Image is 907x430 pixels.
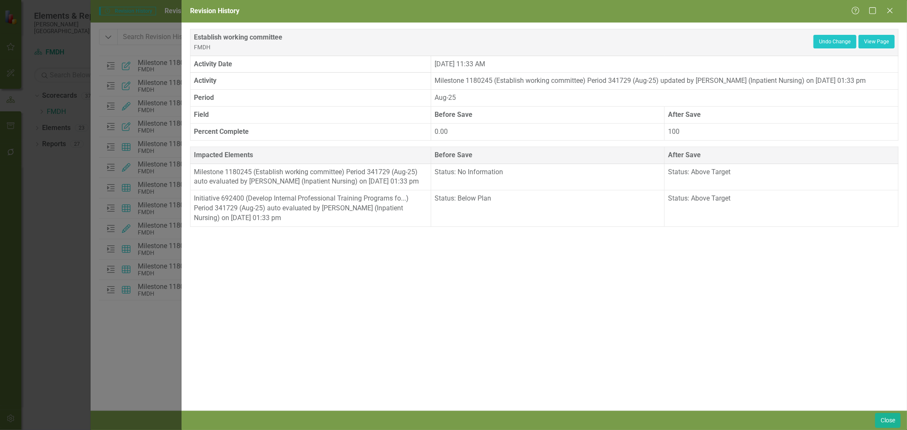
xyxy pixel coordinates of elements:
td: Status: Below Plan [431,190,665,227]
th: After Save [665,107,898,124]
th: Percent Complete [190,123,431,140]
a: View Page [859,35,895,48]
th: Field [190,107,431,124]
th: Before Save [431,147,665,164]
th: After Save [665,147,898,164]
th: Impacted Elements [190,147,431,164]
td: [DATE] 11:33 AM [431,56,898,73]
td: Status: Above Target [665,190,898,227]
th: Activity Date [190,56,431,73]
td: 0.00 [431,123,665,140]
span: Revision History [190,7,239,15]
td: Initiative 692400 (Develop Internal Professional Training Programs fo...) Period 341729 (Aug-25) ... [190,190,431,227]
td: Status: No Information [431,164,665,190]
td: 100 [665,123,898,140]
small: FMDH [194,44,210,51]
td: Milestone 1180245 (Establish working committee) Period 341729 (Aug-25) updated by [PERSON_NAME] (... [431,73,898,90]
td: Milestone 1180245 (Establish working committee) Period 341729 (Aug-25) auto evaluated by [PERSON_... [190,164,431,190]
th: Before Save [431,107,665,124]
td: Aug-25 [431,90,898,107]
button: Undo Change [813,35,856,48]
div: Establish working committee [194,33,813,52]
th: Activity [190,73,431,90]
button: Close [875,413,901,428]
th: Period [190,90,431,107]
td: Status: Above Target [665,164,898,190]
